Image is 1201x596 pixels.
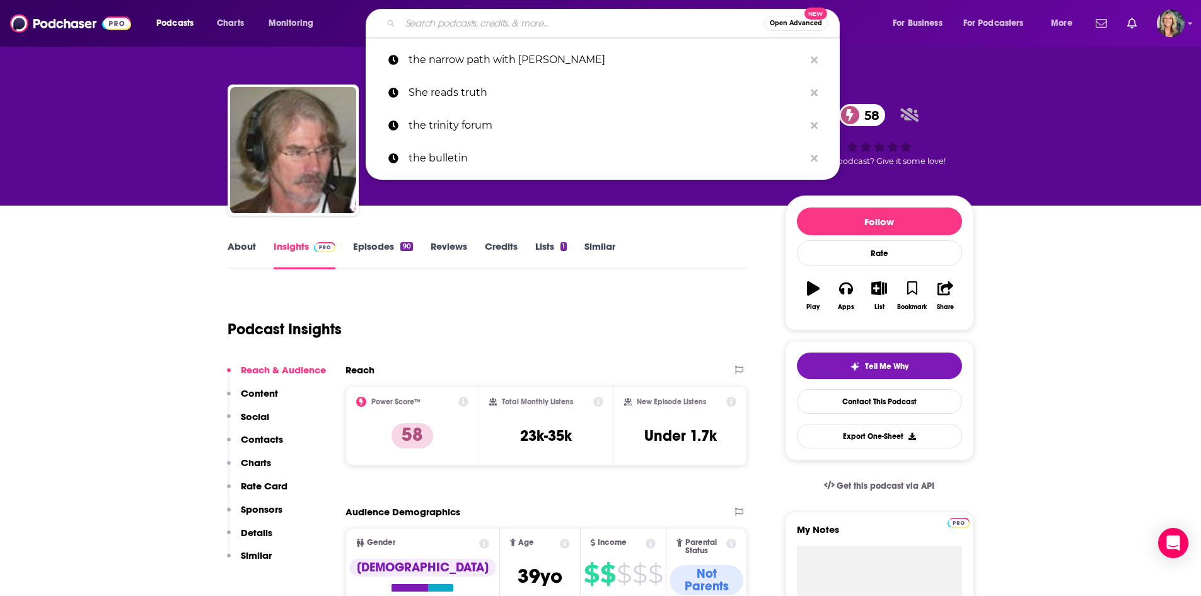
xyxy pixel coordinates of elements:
[1157,9,1185,37] span: Logged in as lisa.beech
[797,389,962,414] a: Contact This Podcast
[1091,13,1112,34] a: Show notifications dropdown
[814,470,945,501] a: Get this podcast via API
[260,13,330,33] button: open menu
[269,15,313,32] span: Monitoring
[228,240,256,269] a: About
[485,240,518,269] a: Credits
[366,142,840,175] a: the bulletin
[241,433,283,445] p: Contacts
[228,320,342,339] h1: Podcast Insights
[839,104,886,126] a: 58
[797,273,830,318] button: Play
[797,353,962,379] button: tell me why sparkleTell Me Why
[227,549,272,573] button: Similar
[685,539,724,555] span: Parental Status
[518,564,562,588] span: 39 yo
[217,15,244,32] span: Charts
[227,433,283,457] button: Contacts
[670,565,743,595] div: Not Parents
[227,364,326,387] button: Reach & Audience
[598,539,627,547] span: Income
[797,207,962,235] button: Follow
[409,76,804,109] p: She reads truth
[1042,13,1088,33] button: open menu
[865,361,908,371] span: Tell Me Why
[409,44,804,76] p: the narrow path with steve gregg
[884,13,958,33] button: open menu
[502,397,573,406] h2: Total Monthly Listens
[241,480,287,492] p: Rate Card
[648,564,663,584] span: $
[897,303,927,311] div: Bookmark
[804,8,827,20] span: New
[637,397,706,406] h2: New Episode Listens
[10,11,131,35] img: Podchaser - Follow, Share and Rate Podcasts
[830,273,862,318] button: Apps
[937,303,954,311] div: Share
[227,480,287,503] button: Rate Card
[400,242,412,251] div: 90
[893,15,943,32] span: For Business
[378,9,852,38] div: Search podcasts, credits, & more...
[366,44,840,76] a: the narrow path with [PERSON_NAME]
[241,364,326,376] p: Reach & Audience
[349,559,496,576] div: [DEMOGRAPHIC_DATA]
[431,240,467,269] a: Reviews
[366,76,840,109] a: She reads truth
[400,13,764,33] input: Search podcasts, credits, & more...
[797,424,962,448] button: Export One-Sheet
[963,15,1024,32] span: For Podcasters
[156,15,194,32] span: Podcasts
[209,13,252,33] a: Charts
[148,13,210,33] button: open menu
[274,240,336,269] a: InsightsPodchaser Pro
[367,539,395,547] span: Gender
[227,387,278,411] button: Content
[409,142,804,175] p: the bulletin
[241,411,269,423] p: Social
[948,516,970,528] a: Pro website
[353,240,412,269] a: Episodes90
[392,423,433,448] p: 58
[584,564,599,584] span: $
[227,503,282,527] button: Sponsors
[955,13,1042,33] button: open menu
[797,240,962,266] div: Rate
[948,518,970,528] img: Podchaser Pro
[227,527,272,550] button: Details
[632,564,647,584] span: $
[600,564,615,584] span: $
[230,87,356,213] img: The Narrow Path Radio Program (1 Hour)
[874,303,885,311] div: List
[584,240,615,269] a: Similar
[518,539,534,547] span: Age
[241,387,278,399] p: Content
[366,109,840,142] a: the trinity forum
[813,156,946,166] span: Good podcast? Give it some love!
[409,109,804,142] p: the trinity forum
[241,503,282,515] p: Sponsors
[770,20,822,26] span: Open Advanced
[644,426,717,445] h3: Under 1.7k
[371,397,421,406] h2: Power Score™
[345,506,460,518] h2: Audience Demographics
[838,303,854,311] div: Apps
[764,16,828,31] button: Open AdvancedNew
[227,411,269,434] button: Social
[227,457,271,480] button: Charts
[617,564,631,584] span: $
[806,303,820,311] div: Play
[241,549,272,561] p: Similar
[560,242,567,251] div: 1
[837,481,934,491] span: Get this podcast via API
[852,104,886,126] span: 58
[535,240,567,269] a: Lists1
[345,364,374,376] h2: Reach
[314,242,336,252] img: Podchaser Pro
[1158,528,1188,558] div: Open Intercom Messenger
[929,273,961,318] button: Share
[862,273,895,318] button: List
[241,457,271,469] p: Charts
